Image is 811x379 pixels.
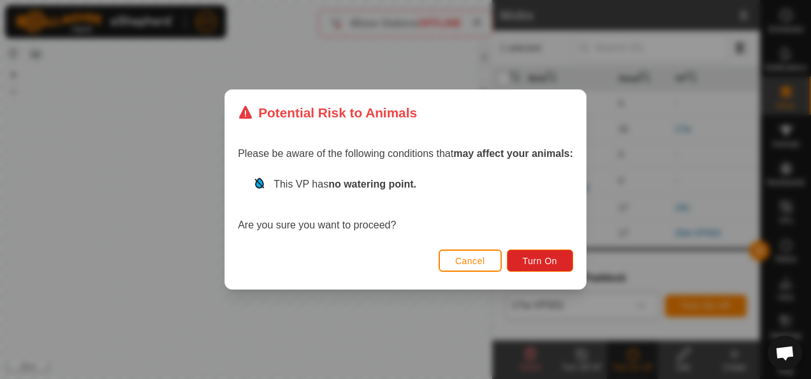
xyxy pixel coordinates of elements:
[439,249,502,272] button: Cancel
[455,256,485,266] span: Cancel
[328,179,416,189] strong: no watering point.
[274,179,416,189] span: This VP has
[238,103,417,123] div: Potential Risk to Animals
[507,249,573,272] button: Turn On
[523,256,557,266] span: Turn On
[238,177,573,233] div: Are you sure you want to proceed?
[453,148,573,159] strong: may affect your animals:
[768,336,802,370] div: Open chat
[238,148,573,159] span: Please be aware of the following conditions that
